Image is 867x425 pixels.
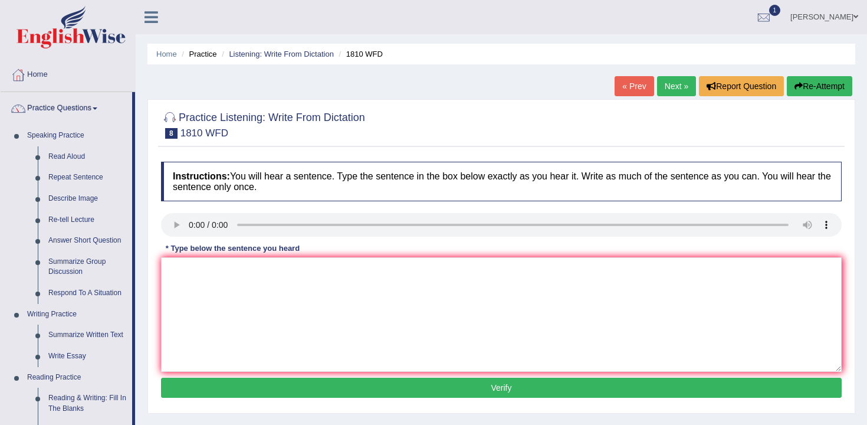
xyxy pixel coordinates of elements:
[229,50,334,58] a: Listening: Write From Dictation
[156,50,177,58] a: Home
[769,5,781,16] span: 1
[43,167,132,188] a: Repeat Sentence
[43,230,132,251] a: Answer Short Question
[161,243,304,254] div: * Type below the sentence you heard
[1,92,132,122] a: Practice Questions
[180,127,228,139] small: 1810 WFD
[161,162,842,201] h4: You will hear a sentence. Type the sentence in the box below exactly as you hear it. Write as muc...
[179,48,216,60] li: Practice
[43,146,132,168] a: Read Aloud
[161,378,842,398] button: Verify
[787,76,852,96] button: Re-Attempt
[657,76,696,96] a: Next »
[22,304,132,325] a: Writing Practice
[165,128,178,139] span: 8
[1,58,135,88] a: Home
[43,251,132,283] a: Summarize Group Discussion
[43,325,132,346] a: Summarize Written Text
[173,171,230,181] b: Instructions:
[699,76,784,96] button: Report Question
[43,188,132,210] a: Describe Image
[615,76,653,96] a: « Prev
[22,367,132,388] a: Reading Practice
[43,388,132,419] a: Reading & Writing: Fill In The Blanks
[43,283,132,304] a: Respond To A Situation
[43,210,132,231] a: Re-tell Lecture
[336,48,383,60] li: 1810 WFD
[43,346,132,367] a: Write Essay
[22,125,132,146] a: Speaking Practice
[161,109,365,139] h2: Practice Listening: Write From Dictation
